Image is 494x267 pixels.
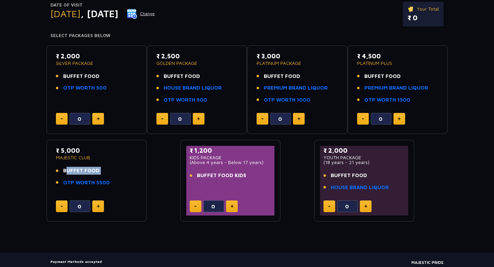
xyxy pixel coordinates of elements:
p: KIDS PACKAGE [190,155,271,160]
p: ₹ 2,000 [56,51,137,61]
p: ₹ 1,200 [190,146,271,155]
p: ₹ 2,000 [324,146,405,155]
a: OTP WORTH 1500 [364,96,410,104]
img: minus [362,118,364,119]
img: plus [297,117,301,120]
img: minus [161,118,163,119]
a: PREMIUM BRAND LIQUOR [364,84,428,92]
p: YOUTH PACKAGE [324,155,405,160]
span: BUFFET FOOD [164,72,200,80]
img: minus [328,206,330,207]
span: BUFFET FOOD [63,72,99,80]
p: PLATINUM PLUS [357,61,438,66]
p: GOLDEN PACKAGE [156,61,238,66]
p: ₹ 3,000 [257,51,338,61]
img: plus [398,117,401,120]
p: ₹ 0 [408,13,439,23]
img: plus [97,117,100,120]
a: OTP WORTH 1000 [264,96,310,104]
h5: Payment Methods accepted [50,259,169,264]
span: BUFFET FOOD KIDS [197,172,246,179]
h4: Select Packages Below [50,33,444,38]
img: ticket [408,5,415,13]
p: Date of Visit [50,2,155,9]
span: BUFFET FOOD [364,72,401,80]
a: HOUSE BRAND LIQUOR [164,84,222,92]
a: OTP WORTH 500 [164,96,207,104]
img: minus [261,118,263,119]
p: ₹ 4,500 [357,51,438,61]
span: BUFFET FOOD [331,172,367,179]
span: BUFFET FOOD [264,72,300,80]
p: ₹ 5,000 [56,146,137,155]
span: BUFFET FOOD [63,167,99,175]
p: (18 years - 21 years) [324,160,405,165]
p: MAJESTIC CLUB [56,155,137,160]
span: , [DATE] [81,8,118,19]
p: SILVER PACKAGE [56,61,137,66]
img: plus [231,205,234,208]
p: (Above 4 years - Below 17 years) [190,160,271,165]
img: plus [197,117,200,120]
img: plus [364,205,367,208]
img: minus [195,206,197,207]
p: ₹ 2,500 [156,51,238,61]
button: Change [127,8,155,19]
p: PLATINUM PACKAGE [257,61,338,66]
img: minus [61,206,63,207]
a: OTP WORTH 500 [63,84,107,92]
a: PREMIUM BRAND LIQUOR [264,84,328,92]
img: minus [61,118,63,119]
p: Your Total [408,5,439,13]
a: OTP WORTH 5500 [63,179,110,187]
span: [DATE] [50,8,81,19]
img: plus [97,205,100,208]
a: HOUSE BRAND LIQUOR [331,184,389,191]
